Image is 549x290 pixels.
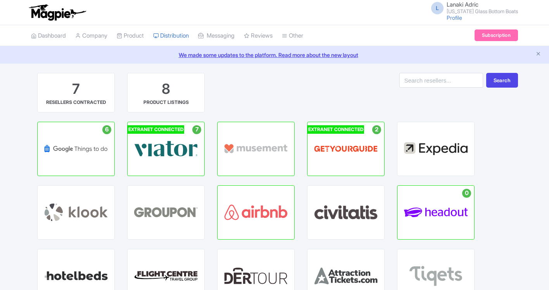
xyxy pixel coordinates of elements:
[198,25,235,47] a: Messaging
[486,73,518,88] button: Search
[399,73,483,88] input: Search resellers...
[37,73,115,112] a: 7 RESELLERS CONTRACTED
[153,25,189,47] a: Distribution
[447,14,462,21] a: Profile
[282,25,303,47] a: Other
[75,25,107,47] a: Company
[27,4,87,21] img: logo-ab69f6fb50320c5b225c76a69d11143b.png
[46,99,106,106] div: RESELLERS CONTRACTED
[127,73,205,112] a: 8 PRODUCT LISTINGS
[307,122,385,176] a: EXTRANET CONNECTED 2
[5,51,544,59] a: We made some updates to the platform. Read more about the new layout
[37,122,115,176] a: 6
[127,122,205,176] a: EXTRANET CONNECTED 7
[31,25,66,47] a: Dashboard
[535,50,541,59] button: Close announcement
[426,2,518,14] a: L Lanaki Adric [US_STATE] Glass Bottom Boats
[117,25,144,47] a: Product
[447,9,518,14] small: [US_STATE] Glass Bottom Boats
[143,99,189,106] div: PRODUCT LISTINGS
[162,79,170,99] div: 8
[431,2,444,14] span: L
[475,29,518,41] a: Subscription
[72,79,80,99] div: 7
[244,25,273,47] a: Reviews
[397,185,475,240] a: 0
[447,1,478,8] span: Lanaki Adric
